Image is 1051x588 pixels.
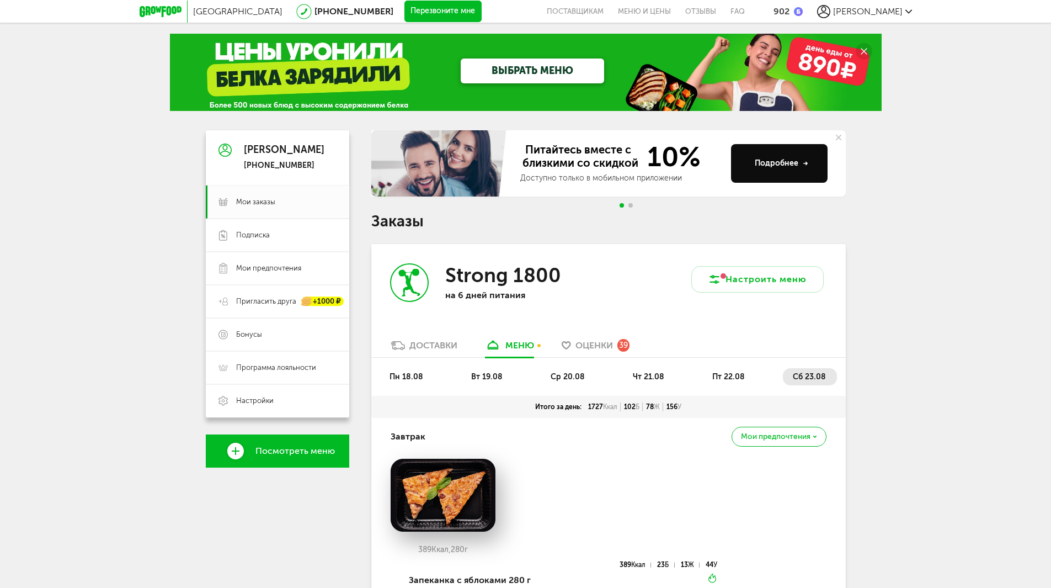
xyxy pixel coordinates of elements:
[236,230,270,240] span: Подписка
[244,161,324,171] div: [PHONE_NUMBER]
[712,372,745,382] span: пт 22.08
[391,545,495,554] div: 389 280
[551,372,585,382] span: ср 20.08
[206,435,349,468] a: Посмотреть меню
[391,426,425,447] h4: Завтрак
[206,285,349,318] a: Пригласить друга +1000 ₽
[236,296,296,306] span: Пригласить друга
[585,402,621,411] div: 1727
[391,459,495,532] img: big_mPDajhulWsqtV8Bj.png
[706,563,717,568] div: 44
[314,6,393,17] a: [PHONE_NUMBER]
[681,563,700,568] div: 13
[677,403,681,411] span: У
[461,59,604,83] a: ВЫБРАТЬ МЕНЮ
[773,6,789,17] div: 902
[641,143,701,171] span: 10%
[206,252,349,285] a: Мои предпочтения
[431,545,451,554] span: Ккал,
[206,219,349,252] a: Подписка
[621,402,643,411] div: 102
[691,266,824,293] button: Настроить меню
[665,561,669,569] span: Б
[654,403,660,411] span: Ж
[206,318,349,351] a: Бонусы
[556,340,635,357] a: Оценки 39
[794,7,803,16] img: bonus_b.cdccf46.png
[409,340,457,351] div: Доставки
[371,130,509,197] img: family-banner.579af9d.jpg
[620,203,624,208] span: Go to slide 1
[471,372,503,382] span: вт 19.08
[643,402,663,411] div: 78
[657,563,674,568] div: 23
[206,351,349,384] a: Программа лояльности
[617,339,629,351] div: 39
[404,1,482,23] button: Перезвоните мне
[255,446,335,456] span: Посмотреть меню
[236,330,262,340] span: Бонусы
[236,396,274,406] span: Настройки
[628,203,633,208] span: Go to slide 2
[575,340,613,351] span: Оценки
[193,6,282,17] span: [GEOGRAPHIC_DATA]
[302,297,344,306] div: +1000 ₽
[631,561,645,569] span: Ккал
[620,563,651,568] div: 389
[713,561,717,569] span: У
[688,561,694,569] span: Ж
[793,372,826,382] span: сб 23.08
[244,145,324,156] div: [PERSON_NAME]
[390,372,423,382] span: пн 18.08
[445,263,561,287] h3: Strong 1800
[505,340,534,351] div: меню
[636,403,639,411] span: Б
[206,186,349,219] a: Мои заказы
[385,340,463,357] a: Доставки
[236,363,316,373] span: Программа лояльности
[833,6,903,17] span: [PERSON_NAME]
[479,340,540,357] a: меню
[520,143,641,171] span: Питайтесь вместе с близкими со скидкой
[731,144,828,183] button: Подробнее
[236,263,301,273] span: Мои предпочтения
[755,158,808,169] div: Подробнее
[603,403,617,411] span: Ккал
[741,433,810,441] span: Мои предпочтения
[236,197,275,207] span: Мои заказы
[532,402,585,411] div: Итого за день:
[445,290,589,300] p: на 6 дней питания
[371,214,846,229] h1: Заказы
[633,372,664,382] span: чт 21.08
[465,545,468,554] span: г
[663,402,685,411] div: 156
[206,384,349,417] a: Настройки
[520,173,722,184] div: Доступно только в мобильном приложении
